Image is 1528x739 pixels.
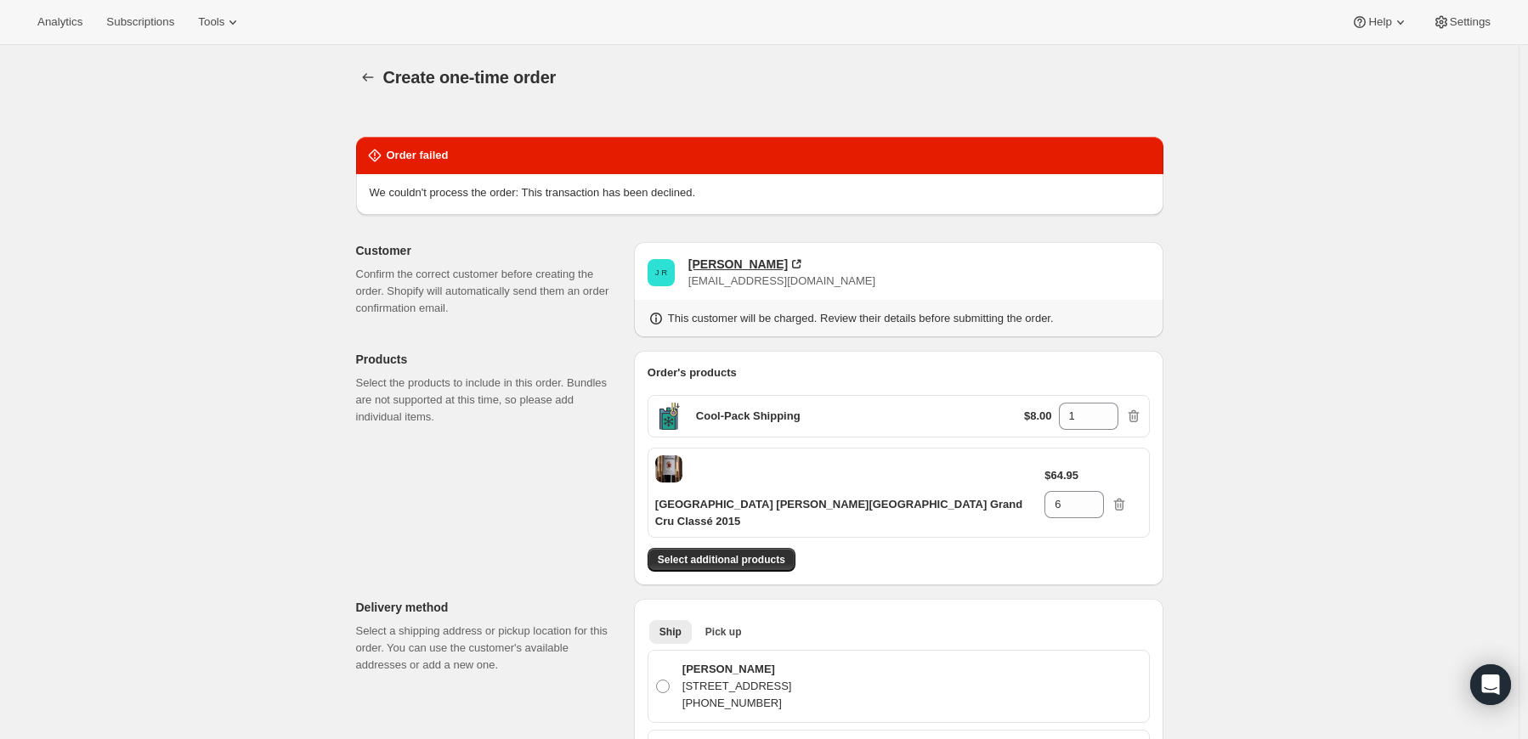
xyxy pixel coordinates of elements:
[688,274,875,287] span: [EMAIL_ADDRESS][DOMAIN_NAME]
[655,268,667,277] text: J R
[383,68,557,87] span: Create one-time order
[188,10,252,34] button: Tools
[37,15,82,29] span: Analytics
[356,599,620,616] p: Delivery method
[655,403,682,430] span: Default Title
[705,625,742,639] span: Pick up
[387,147,449,164] h2: Order failed
[658,553,785,567] span: Select additional products
[1044,467,1078,484] p: $64.95
[356,242,620,259] p: Customer
[1423,10,1501,34] button: Settings
[1368,15,1391,29] span: Help
[1470,664,1511,705] div: Open Intercom Messenger
[688,256,788,273] div: [PERSON_NAME]
[648,259,675,286] span: John Reiboldt
[668,310,1054,327] p: This customer will be charged. Review their details before submitting the order.
[198,15,224,29] span: Tools
[682,695,792,712] p: [PHONE_NUMBER]
[1450,15,1491,29] span: Settings
[696,408,801,425] p: Cool-Pack Shipping
[682,678,792,695] p: [STREET_ADDRESS]
[356,375,620,426] p: Select the products to include in this order. Bundles are not supported at this time, so please a...
[356,266,620,317] p: Confirm the correct customer before creating the order. Shopify will automatically send them an o...
[1341,10,1418,34] button: Help
[370,184,696,201] p: We couldn't process the order: This transaction has been declined.
[1024,408,1052,425] p: $8.00
[106,15,174,29] span: Subscriptions
[356,623,620,674] p: Select a shipping address or pickup location for this order. You can use the customer's available...
[655,455,682,482] span: Default Title
[655,496,1044,530] p: [GEOGRAPHIC_DATA] [PERSON_NAME][GEOGRAPHIC_DATA] Grand Cru Classé 2015
[659,625,682,639] span: Ship
[648,366,737,379] span: Order's products
[682,661,792,678] p: [PERSON_NAME]
[648,548,795,572] button: Select additional products
[96,10,184,34] button: Subscriptions
[356,351,620,368] p: Products
[27,10,93,34] button: Analytics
